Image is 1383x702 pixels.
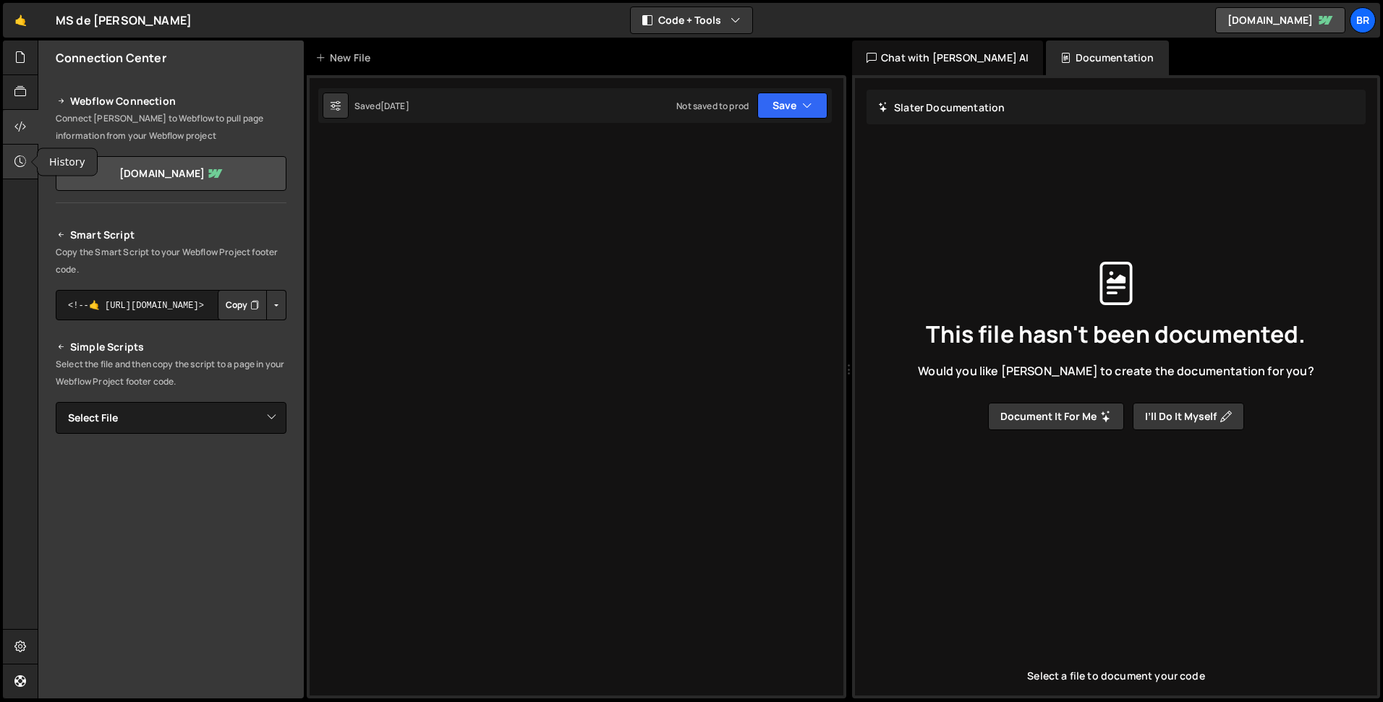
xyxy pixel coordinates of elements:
[676,100,749,112] div: Not saved to prod
[354,100,409,112] div: Saved
[56,226,286,244] h2: Smart Script
[757,93,827,119] button: Save
[56,156,286,191] a: [DOMAIN_NAME]
[56,93,286,110] h2: Webflow Connection
[1350,7,1376,33] a: Br
[1046,40,1168,75] div: Documentation
[315,51,376,65] div: New File
[56,338,286,356] h2: Simple Scripts
[918,363,1314,379] span: Would you like [PERSON_NAME] to create the documentation for you?
[56,458,288,588] iframe: YouTube video player
[1133,403,1244,430] button: I’ll do it myself
[38,149,97,176] div: History
[56,110,286,145] p: Connect [PERSON_NAME] to Webflow to pull page information from your Webflow project
[56,12,192,29] div: MS de [PERSON_NAME]
[56,290,286,320] textarea: <!--🤙 [URL][DOMAIN_NAME]> <script>document.addEventListener("DOMContentLoaded", function() {funct...
[852,40,1043,75] div: Chat with [PERSON_NAME] AI
[218,290,286,320] div: Button group with nested dropdown
[380,100,409,112] div: [DATE]
[56,244,286,278] p: Copy the Smart Script to your Webflow Project footer code.
[56,50,166,66] h2: Connection Center
[56,356,286,390] p: Select the file and then copy the script to a page in your Webflow Project footer code.
[926,322,1306,346] span: This file hasn't been documented.
[878,100,1005,114] h2: Slater Documentation
[1215,7,1345,33] a: [DOMAIN_NAME]
[988,403,1124,430] button: Document it for me
[218,290,267,320] button: Copy
[3,3,38,38] a: 🤙
[631,7,752,33] button: Code + Tools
